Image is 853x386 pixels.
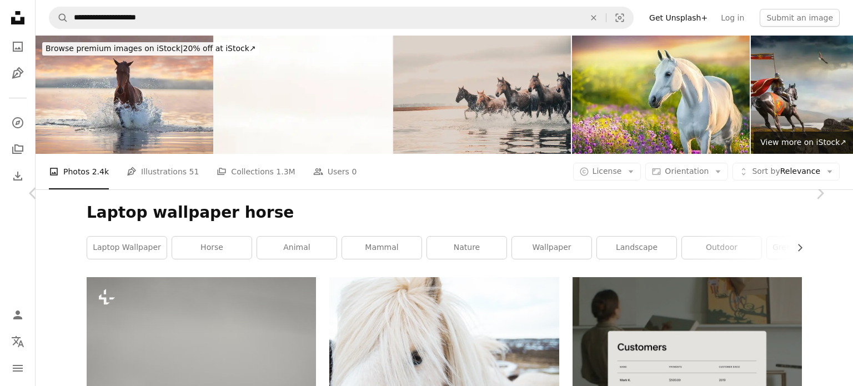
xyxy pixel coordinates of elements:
[7,330,29,353] button: Language
[645,163,728,181] button: Orientation
[393,36,571,154] img: Wild horses running through water at sunset
[257,237,337,259] a: animal
[665,167,709,176] span: Orientation
[593,167,622,176] span: License
[87,203,802,223] h1: Laptop wallpaper horse
[7,112,29,134] a: Explore
[7,138,29,161] a: Collections
[189,166,199,178] span: 51
[643,9,714,27] a: Get Unsplash+
[512,237,591,259] a: wallpaper
[427,237,506,259] a: nature
[7,62,29,84] a: Illustrations
[767,237,846,259] a: green background
[7,36,29,58] a: Photos
[214,36,392,154] img: Mountain steppe pasture with grazing horse in apstract look with white backlit
[572,36,750,154] img: Arabian stallion in flowers
[217,154,295,189] a: Collections 1.3M
[732,163,840,181] button: Sort byRelevance
[7,357,29,379] button: Menu
[352,166,357,178] span: 0
[7,304,29,326] a: Log in / Sign up
[790,237,802,259] button: scroll list to the right
[760,9,840,27] button: Submit an image
[606,7,633,28] button: Visual search
[313,154,357,189] a: Users 0
[714,9,751,27] a: Log in
[752,166,820,177] span: Relevance
[581,7,606,28] button: Clear
[754,132,853,154] a: View more on iStock↗
[786,140,853,247] a: Next
[342,237,422,259] a: mammal
[573,163,641,181] button: License
[87,237,167,259] a: laptop wallpaper
[127,154,199,189] a: Illustrations 51
[46,44,183,53] span: Browse premium images on iStock |
[172,237,252,259] a: horse
[49,7,634,29] form: Find visuals sitewide
[329,348,559,358] a: a close up of a white horse with long hair
[46,44,256,53] span: 20% off at iStock ↗
[36,36,213,154] img: Horse run in water in sunset light
[597,237,676,259] a: landscape
[682,237,761,259] a: outdoor
[760,138,846,147] span: View more on iStock ↗
[49,7,68,28] button: Search Unsplash
[36,36,266,62] a: Browse premium images on iStock|20% off at iStock↗
[276,166,295,178] span: 1.3M
[752,167,780,176] span: Sort by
